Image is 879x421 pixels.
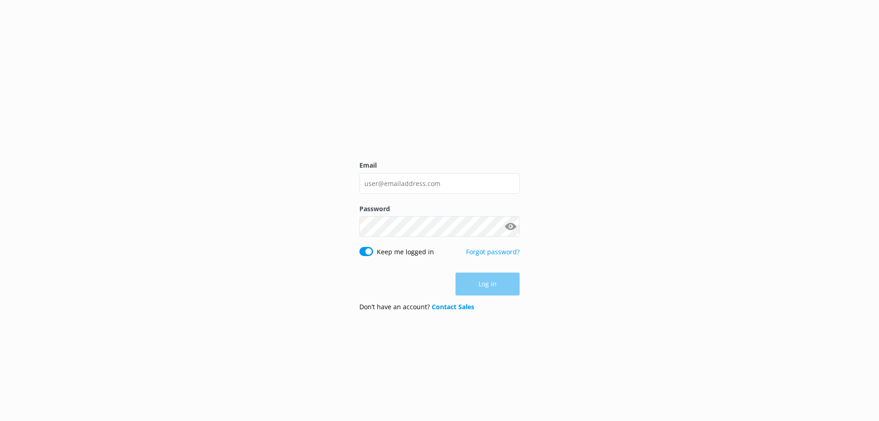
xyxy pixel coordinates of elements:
a: Contact Sales [432,302,474,311]
button: Show password [501,218,520,236]
p: Don’t have an account? [359,302,474,312]
label: Password [359,204,520,214]
label: Keep me logged in [377,247,434,257]
label: Email [359,160,520,170]
a: Forgot password? [466,247,520,256]
input: user@emailaddress.com [359,173,520,194]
